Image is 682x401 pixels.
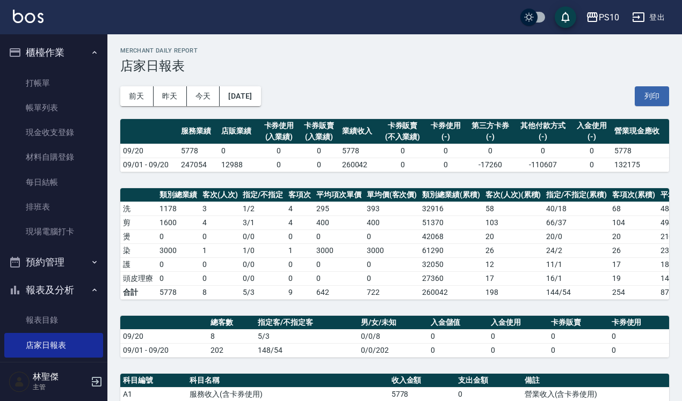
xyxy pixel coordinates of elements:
[4,95,103,120] a: 帳單列表
[286,243,314,257] td: 1
[364,216,420,229] td: 400
[4,39,103,66] button: 櫃檯作業
[455,374,522,388] th: 支出金額
[286,216,314,229] td: 4
[610,216,658,229] td: 104
[157,216,200,229] td: 1600
[522,374,669,388] th: 備註
[314,229,364,243] td: 0
[514,144,572,158] td: 0
[543,257,610,271] td: 11 / 1
[382,120,423,131] div: 卡券販賣
[419,285,483,299] td: 260042
[240,188,286,202] th: 指定/不指定
[314,243,364,257] td: 3000
[419,188,483,202] th: 類別總業績(累積)
[612,144,669,158] td: 5778
[255,316,358,330] th: 指定客/不指定客
[314,202,364,216] td: 295
[286,271,314,285] td: 0
[219,119,259,144] th: 店販業績
[419,271,483,285] td: 27360
[364,188,420,202] th: 單均價(客次價)
[483,216,544,229] td: 103
[389,374,455,388] th: 收入金額
[455,387,522,401] td: 0
[428,329,488,343] td: 0
[582,6,623,28] button: PS10
[364,202,420,216] td: 393
[483,257,544,271] td: 12
[120,343,208,357] td: 09/01 - 09/20
[314,271,364,285] td: 0
[187,86,220,106] button: 今天
[120,374,187,388] th: 科目編號
[157,285,200,299] td: 5778
[358,316,427,330] th: 男/女/未知
[610,257,658,271] td: 17
[4,170,103,195] a: 每日結帳
[609,343,669,357] td: 0
[483,202,544,216] td: 58
[426,158,466,172] td: 0
[610,229,658,243] td: 20
[208,329,256,343] td: 8
[33,372,88,382] h5: 林聖傑
[262,131,296,143] div: (入業績)
[120,271,157,285] td: 頭皮理療
[120,329,208,343] td: 09/20
[379,144,425,158] td: 0
[286,257,314,271] td: 0
[314,188,364,202] th: 平均項次單價
[9,371,30,392] img: Person
[610,285,658,299] td: 254
[302,131,337,143] div: (入業績)
[543,216,610,229] td: 66 / 37
[120,229,157,243] td: 燙
[120,119,669,172] table: a dense table
[468,120,512,131] div: 第三方卡券
[488,343,548,357] td: 0
[240,271,286,285] td: 0 / 0
[219,158,259,172] td: 12988
[4,195,103,219] a: 排班表
[4,276,103,304] button: 報表及分析
[178,119,219,144] th: 服務業績
[219,144,259,158] td: 0
[200,285,241,299] td: 8
[609,329,669,343] td: 0
[208,343,256,357] td: 202
[4,248,103,276] button: 預約管理
[488,329,548,343] td: 0
[120,316,669,358] table: a dense table
[488,316,548,330] th: 入金使用
[419,243,483,257] td: 61290
[13,10,43,23] img: Logo
[419,257,483,271] td: 32050
[466,158,514,172] td: -17260
[483,229,544,243] td: 20
[610,188,658,202] th: 客項次(累積)
[120,257,157,271] td: 護
[154,86,187,106] button: 昨天
[522,387,669,401] td: 營業收入(含卡券使用)
[428,316,488,330] th: 入金儲值
[543,285,610,299] td: 144/54
[419,202,483,216] td: 32916
[200,188,241,202] th: 客次(人次)
[543,229,610,243] td: 20 / 0
[612,119,669,144] th: 營業現金應收
[612,158,669,172] td: 132175
[255,343,358,357] td: 148/54
[483,188,544,202] th: 客次(人次)(累積)
[575,120,610,131] div: 入金使用
[543,188,610,202] th: 指定/不指定(累積)
[120,387,187,401] td: A1
[379,158,425,172] td: 0
[610,202,658,216] td: 68
[548,316,608,330] th: 卡券販賣
[358,329,427,343] td: 0/0/8
[548,329,608,343] td: 0
[262,120,296,131] div: 卡券使用
[178,144,219,158] td: 5778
